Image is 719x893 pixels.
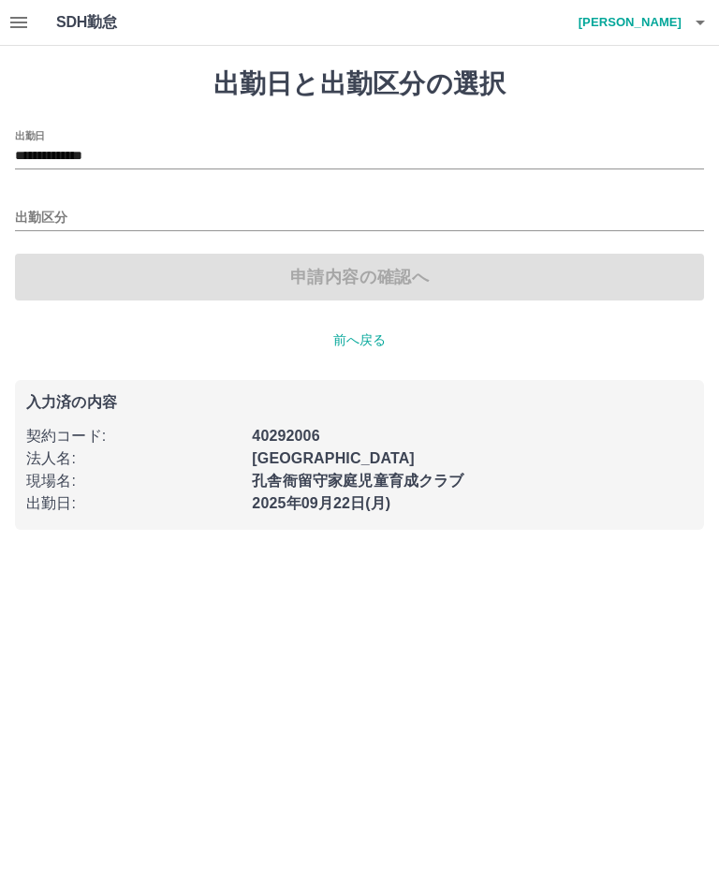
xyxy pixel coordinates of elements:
b: 40292006 [252,428,319,444]
b: [GEOGRAPHIC_DATA] [252,450,415,466]
h1: 出勤日と出勤区分の選択 [15,68,704,100]
label: 出勤日 [15,128,45,142]
p: 現場名 : [26,470,241,492]
p: 前へ戻る [15,330,704,350]
p: 入力済の内容 [26,395,693,410]
b: 2025年09月22日(月) [252,495,390,511]
b: 孔舎衙留守家庭児童育成クラブ [252,473,463,489]
p: 出勤日 : [26,492,241,515]
p: 法人名 : [26,447,241,470]
p: 契約コード : [26,425,241,447]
